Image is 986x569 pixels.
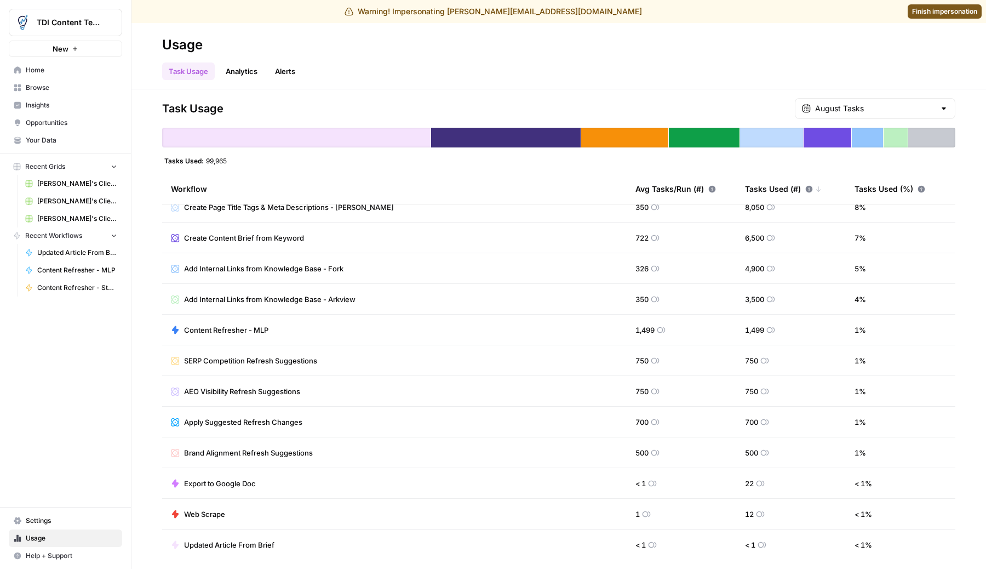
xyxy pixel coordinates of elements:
span: < 1 [745,539,755,550]
span: 1,499 [635,325,655,335]
button: New [9,41,122,57]
a: [PERSON_NAME]'s Clients - Optimizing Content [20,175,122,192]
a: Usage [9,530,122,547]
span: Add Internal Links from Knowledge Base - Fork [184,263,343,274]
span: TDI Content Team [37,17,103,28]
span: < 1 % [855,539,872,550]
span: 750 [745,355,758,366]
button: Workspace: TDI Content Team [9,9,122,36]
a: Export to Google Doc [171,478,256,489]
span: Updated Article From Brief [37,248,117,258]
span: 6,500 [745,232,764,243]
span: 500 [635,447,649,458]
span: 722 [635,232,649,243]
a: Alerts [268,62,302,80]
button: Recent Workflows [9,227,122,244]
a: [PERSON_NAME]'s Clients - New Content [20,210,122,227]
span: < 1 % [855,478,872,489]
div: Workflow [171,174,618,204]
span: 3,500 [745,294,764,305]
span: Opportunities [26,118,117,128]
div: Tasks Used (#) [745,174,822,204]
a: Content Refresher - Stolen [20,279,122,297]
span: Apply Suggested Refresh Changes [184,417,302,428]
a: Add Internal Links from Knowledge Base - Arkview [171,294,356,305]
span: 700 [745,417,758,428]
span: New [53,43,68,54]
span: Browse [26,83,117,93]
span: 350 [635,294,649,305]
span: 4,900 [745,263,764,274]
span: Finish impersonation [912,7,977,16]
span: [PERSON_NAME]'s Clients - Optimizing Content [37,179,117,189]
span: Add Internal Links from Knowledge Base - Arkview [184,294,356,305]
span: 8,050 [745,202,764,213]
span: Insights [26,100,117,110]
a: Settings [9,512,122,530]
span: 1 % [855,447,866,458]
span: Usage [26,533,117,543]
span: 326 [635,263,649,274]
span: < 1 % [855,509,872,520]
span: 4 % [855,294,866,305]
span: < 1 [635,478,646,489]
a: Create Page Title Tags & Meta Descriptions - [PERSON_NAME] [171,202,394,213]
span: 500 [745,447,758,458]
span: 1 [635,509,640,520]
span: Your Data [26,135,117,145]
span: 12 [745,509,754,520]
button: Help + Support [9,547,122,565]
span: 7 % [855,232,866,243]
a: Updated Article From Brief [171,539,274,550]
span: Create Page Title Tags & Meta Descriptions - [PERSON_NAME] [184,202,394,213]
span: Content Refresher - MLP [184,325,268,335]
span: SERP Competition Refresh Suggestions [184,355,317,366]
div: Avg Tasks/Run (#) [635,174,716,204]
a: Your Data [9,132,122,149]
a: [PERSON_NAME]'s Clients - New Content [20,192,122,210]
span: 1 % [855,417,866,428]
span: Recent Grids [25,162,65,172]
span: Brand Alignment Refresh Suggestions [184,447,313,458]
span: Help + Support [26,551,117,561]
span: 99,965 [206,156,227,165]
span: Create Content Brief from Keyword [184,232,304,243]
a: Content Refresher - MLP [20,261,122,279]
a: Task Usage [162,62,215,80]
span: 750 [745,386,758,397]
span: 350 [635,202,649,213]
span: Task Usage [162,101,223,116]
div: Tasks Used (%) [855,174,925,204]
span: 1 % [855,355,866,366]
span: 22 [745,478,754,489]
span: Content Refresher - MLP [37,265,117,275]
span: 5 % [855,263,866,274]
span: 1,499 [745,325,764,335]
div: Warning! Impersonating [PERSON_NAME][EMAIL_ADDRESS][DOMAIN_NAME] [345,6,642,17]
div: Usage [162,36,203,54]
span: Export to Google Doc [184,478,256,489]
span: AEO Visibility Refresh Suggestions [184,386,300,397]
span: 1 % [855,386,866,397]
span: Home [26,65,117,75]
span: Recent Workflows [25,231,82,241]
span: < 1 [635,539,646,550]
span: Updated Article From Brief [184,539,274,550]
span: Web Scrape [184,509,225,520]
span: [PERSON_NAME]'s Clients - New Content [37,196,117,206]
button: Recent Grids [9,158,122,175]
a: Analytics [219,62,264,80]
span: [PERSON_NAME]'s Clients - New Content [37,214,117,224]
span: 750 [635,386,649,397]
input: August Tasks [815,103,935,114]
a: Web Scrape [171,509,225,520]
span: Tasks Used: [164,156,204,165]
span: 1 % [855,325,866,335]
img: TDI Content Team Logo [13,13,32,32]
span: 8 % [855,202,866,213]
a: Add Internal Links from Knowledge Base - Fork [171,263,343,274]
a: Insights [9,96,122,114]
span: Settings [26,516,117,526]
a: Updated Article From Brief [20,244,122,261]
span: Content Refresher - Stolen [37,283,117,293]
